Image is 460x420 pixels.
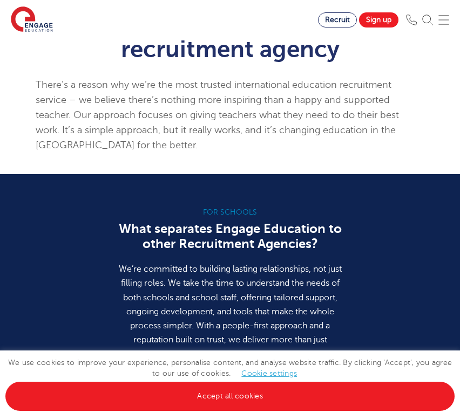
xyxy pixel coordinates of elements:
a: Sign up [359,12,398,27]
img: Search [422,15,433,25]
h3: What separates Engage Education to other Recruitment Agencies? [111,221,349,251]
span: There’s a reason why we’re the most trusted international education recruitment service – we beli... [36,79,399,150]
span: We use cookies to improve your experience, personalise content, and analyse website traffic. By c... [5,359,455,400]
h6: For schools [111,207,349,218]
a: Recruit [318,12,357,27]
h1: Your supportive teaching recruitment agency [36,13,424,61]
span: Recruit [325,16,350,24]
p: We’re committed to building lasting relationships, not just filling roles. We take the time to un... [111,262,349,361]
img: Engage Education [11,6,53,33]
img: Phone [406,15,417,25]
a: Cookie settings [241,369,297,377]
img: Mobile Menu [438,15,449,25]
a: Accept all cookies [5,382,455,411]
